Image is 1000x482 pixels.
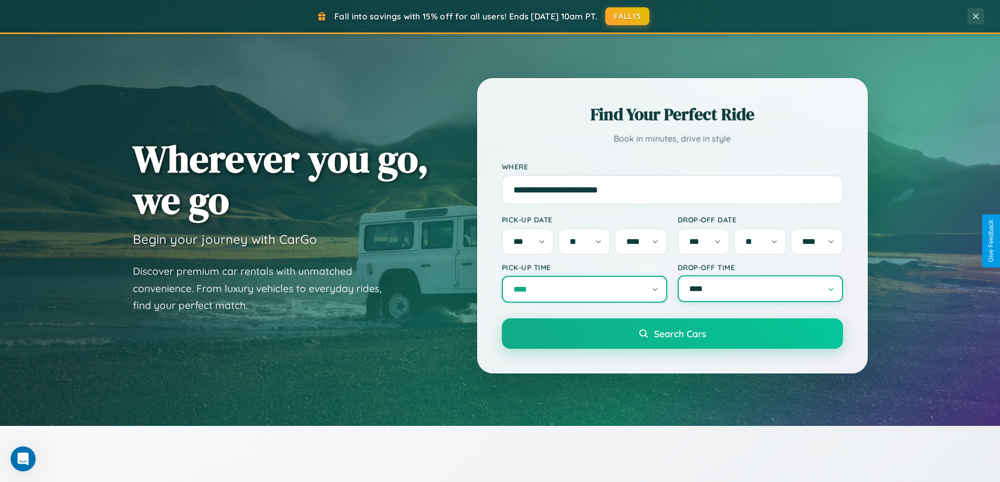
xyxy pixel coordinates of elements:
[678,263,843,272] label: Drop-off Time
[502,318,843,349] button: Search Cars
[678,215,843,224] label: Drop-off Date
[502,263,667,272] label: Pick-up Time
[987,220,995,262] div: Give Feedback
[502,131,843,146] p: Book in minutes, drive in style
[334,11,597,22] span: Fall into savings with 15% off for all users! Ends [DATE] 10am PT.
[605,7,649,25] button: FALL15
[10,446,36,472] iframe: Intercom live chat
[654,328,706,339] span: Search Cars
[502,162,843,171] label: Where
[133,138,429,221] h1: Wherever you go, we go
[502,103,843,126] h2: Find Your Perfect Ride
[502,215,667,224] label: Pick-up Date
[133,263,395,314] p: Discover premium car rentals with unmatched convenience. From luxury vehicles to everyday rides, ...
[133,231,317,247] h3: Begin your journey with CarGo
